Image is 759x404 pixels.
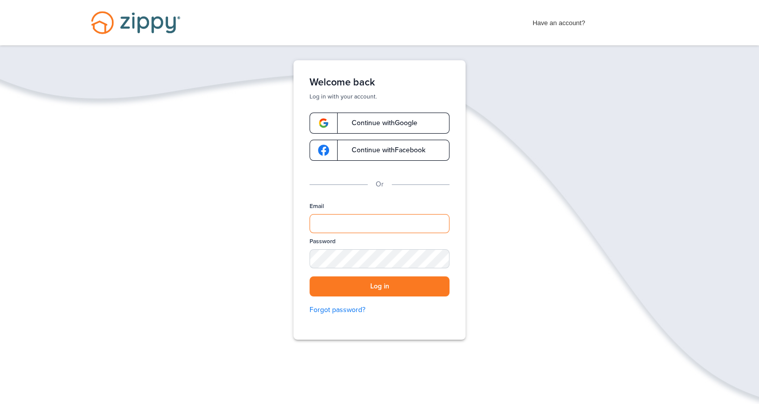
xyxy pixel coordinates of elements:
p: Or [376,179,384,190]
input: Password [310,249,449,268]
a: google-logoContinue withFacebook [310,140,449,161]
a: google-logoContinue withGoogle [310,113,449,134]
label: Password [310,237,336,246]
img: google-logo [318,145,329,156]
img: google-logo [318,118,329,129]
span: Have an account? [533,13,585,29]
a: Forgot password? [310,305,449,316]
label: Email [310,202,324,211]
span: Continue with Google [342,120,417,127]
input: Email [310,214,449,233]
button: Log in [310,276,449,297]
p: Log in with your account. [310,92,449,100]
h1: Welcome back [310,76,449,88]
span: Continue with Facebook [342,147,425,154]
